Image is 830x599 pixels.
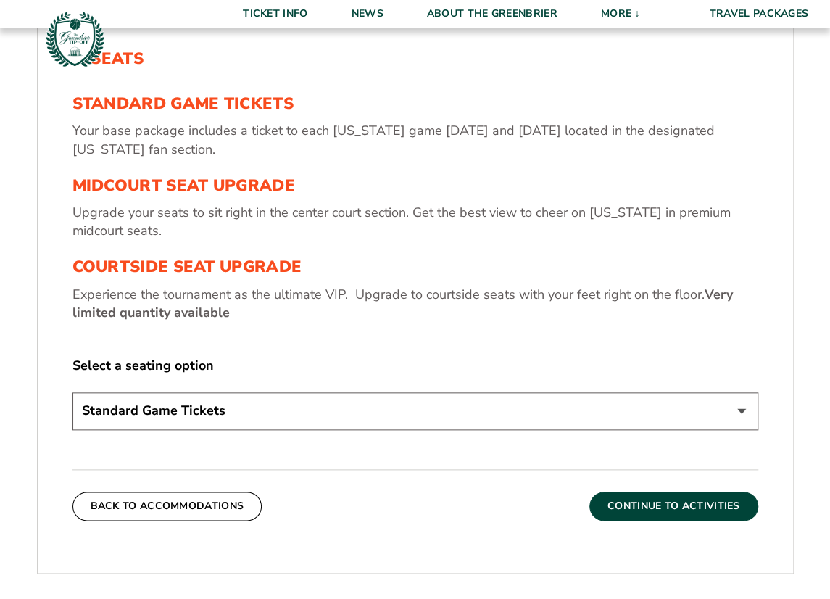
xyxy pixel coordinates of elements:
[72,357,758,375] label: Select a seating option
[72,286,733,321] strong: Very limited quantity available
[72,122,758,158] p: Your base package includes a ticket to each [US_STATE] game [DATE] and [DATE] located in the desi...
[43,7,107,70] img: Greenbrier Tip-Off
[72,94,758,113] h3: Standard Game Tickets
[589,492,758,521] button: Continue To Activities
[72,286,758,322] p: Experience the tournament as the ultimate VIP. Upgrade to courtside seats with your feet right on...
[72,492,262,521] button: Back To Accommodations
[72,49,758,68] h2: 3. Seats
[72,257,758,276] h3: Courtside Seat Upgrade
[72,176,758,195] h3: Midcourt Seat Upgrade
[72,204,758,240] p: Upgrade your seats to sit right in the center court section. Get the best view to cheer on [US_ST...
